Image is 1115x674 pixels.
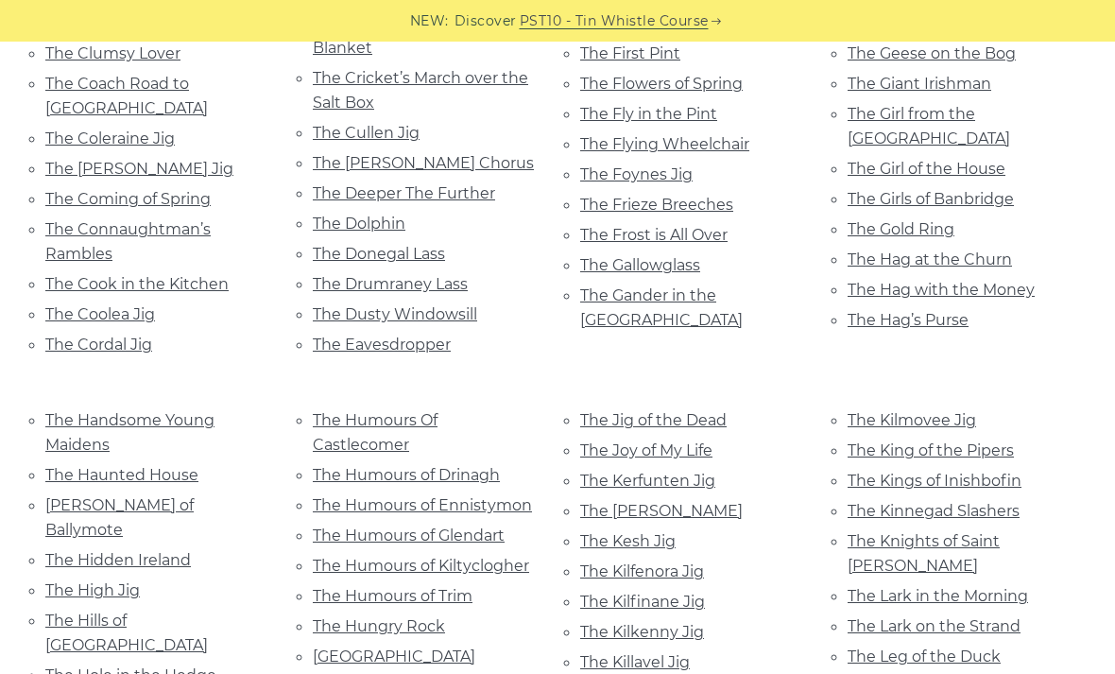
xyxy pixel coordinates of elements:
a: The Joy of My Life [580,441,712,459]
a: The Fly in the Pint [580,105,717,123]
a: The Leg of the Duck [848,648,1001,665]
a: The [PERSON_NAME] [580,502,743,520]
a: The Killavel Jig [580,653,690,671]
a: The Girl of the House [848,160,1005,178]
a: The Gold Ring [848,220,954,238]
a: The [PERSON_NAME] Chorus [313,154,534,172]
span: Discover [455,10,517,32]
a: The Hag with the Money [848,281,1035,299]
a: The Hidden Ireland [45,551,191,569]
a: The Hag’s Purse [848,311,969,329]
a: The Coach Road to [GEOGRAPHIC_DATA] [45,75,208,117]
a: The Kilfenora Jig [580,562,704,580]
span: NEW: [410,10,449,32]
a: The Girl from the [GEOGRAPHIC_DATA] [848,105,1010,147]
a: [GEOGRAPHIC_DATA] [313,648,475,665]
a: The Hungry Rock [313,617,445,635]
a: The Kesh Jig [580,532,676,550]
a: The Foynes Jig [580,165,693,183]
a: The Hag at the Churn [848,251,1012,268]
a: The Flowers of Spring [580,75,743,93]
a: The Humours of Trim [313,587,472,605]
a: The Frost is All Over [580,226,728,244]
a: The Dolphin [313,215,405,233]
a: The Humours Of Castlecomer [313,411,437,454]
a: The Humours of Ennistymon [313,496,532,514]
a: The Haunted House [45,466,198,484]
a: [PERSON_NAME] of Ballymote [45,496,194,539]
a: The Flying Wheelchair [580,135,749,153]
a: The Dusty Windowsill [313,305,477,323]
a: The Cricket’s March over the Salt Box [313,69,528,112]
a: The Cullen Jig [313,124,420,142]
a: The Kerfunten Jig [580,472,715,490]
a: The Kilmovee Jig [848,411,976,429]
a: The First Pint [580,44,680,62]
a: The Coleraine Jig [45,130,175,147]
a: The Kilfinane Jig [580,593,705,611]
a: The Lark in the Morning [848,587,1028,605]
a: The Humours of Kiltyclogher [313,557,529,575]
a: The Handsome Young Maidens [45,411,214,454]
a: The Clumsy Lover [45,44,180,62]
a: The Gander in the [GEOGRAPHIC_DATA] [580,286,743,329]
a: The Deeper The Further [313,184,495,202]
a: The Knights of Saint [PERSON_NAME] [848,532,1000,575]
a: PST10 - Tin Whistle Course [520,10,709,32]
a: The Donegal Lass [313,245,445,263]
a: The High Jig [45,581,140,599]
a: The Kinnegad Slashers [848,502,1020,520]
a: The Frieze Breeches [580,196,733,214]
a: The Lark on the Strand [848,617,1021,635]
a: The Cook in the Kitchen [45,275,229,293]
a: The Hills of [GEOGRAPHIC_DATA] [45,612,208,654]
a: The Humours of Drinagh [313,466,500,484]
a: The [PERSON_NAME] Jig [45,160,233,178]
a: The Humours of Glendart [313,527,505,544]
a: The Cordal Jig [45,336,152,354]
a: The Jig of the Dead [580,411,727,429]
a: The Coming of Spring [45,190,211,208]
a: The Eavesdropper [313,336,451,354]
a: The Giant Irishman [848,75,991,93]
a: The Kilkenny Jig [580,623,704,641]
a: The Kings of Inishbofin [848,472,1021,490]
a: The King of the Pipers [848,441,1014,459]
a: The Connaughtman’s Rambles [45,220,211,263]
a: The Geese on the Bog [848,44,1016,62]
a: The Drumraney Lass [313,275,468,293]
a: The Gallowglass [580,256,700,274]
a: The Girls of Banbridge [848,190,1014,208]
a: The Coolea Jig [45,305,155,323]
